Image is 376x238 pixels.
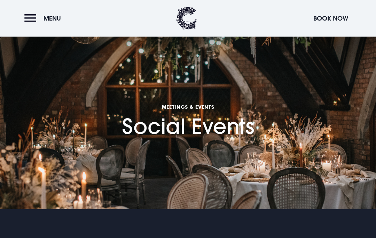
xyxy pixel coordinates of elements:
button: Menu [24,11,64,26]
span: Meetings & Events [122,103,254,110]
img: Clandeboye Lodge [176,7,197,30]
h1: Social Events [122,74,254,139]
span: Menu [44,14,61,22]
button: Book Now [310,11,352,26]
